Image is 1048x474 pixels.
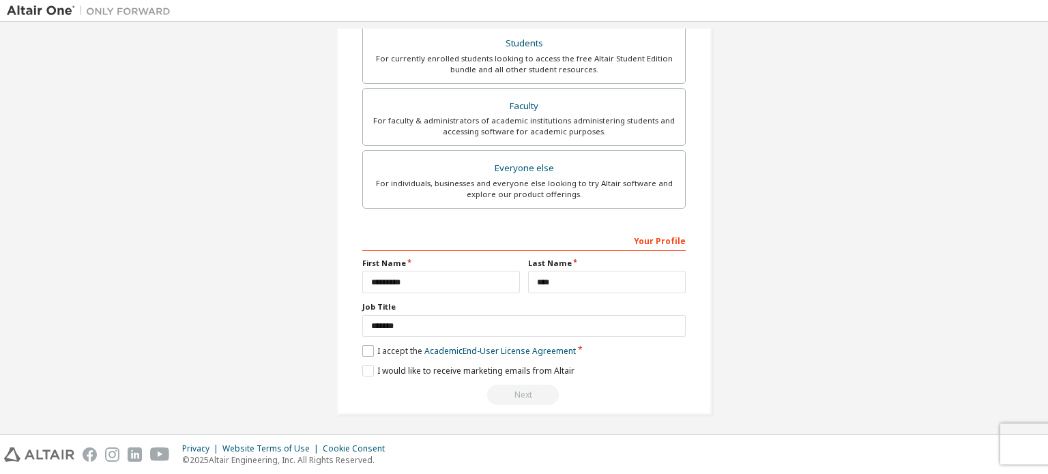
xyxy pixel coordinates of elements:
[150,447,170,462] img: youtube.svg
[371,178,677,200] div: For individuals, businesses and everyone else looking to try Altair software and explore our prod...
[362,301,686,312] label: Job Title
[182,443,222,454] div: Privacy
[7,4,177,18] img: Altair One
[128,447,142,462] img: linkedin.svg
[371,97,677,116] div: Faculty
[4,447,74,462] img: altair_logo.svg
[83,447,97,462] img: facebook.svg
[362,365,574,376] label: I would like to receive marketing emails from Altair
[362,229,686,251] div: Your Profile
[222,443,323,454] div: Website Terms of Use
[182,454,393,466] p: © 2025 Altair Engineering, Inc. All Rights Reserved.
[105,447,119,462] img: instagram.svg
[362,258,520,269] label: First Name
[362,385,686,405] div: Read and acccept EULA to continue
[371,159,677,178] div: Everyone else
[371,53,677,75] div: For currently enrolled students looking to access the free Altair Student Edition bundle and all ...
[371,115,677,137] div: For faculty & administrators of academic institutions administering students and accessing softwa...
[528,258,686,269] label: Last Name
[362,345,576,357] label: I accept the
[371,34,677,53] div: Students
[323,443,393,454] div: Cookie Consent
[424,345,576,357] a: Academic End-User License Agreement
